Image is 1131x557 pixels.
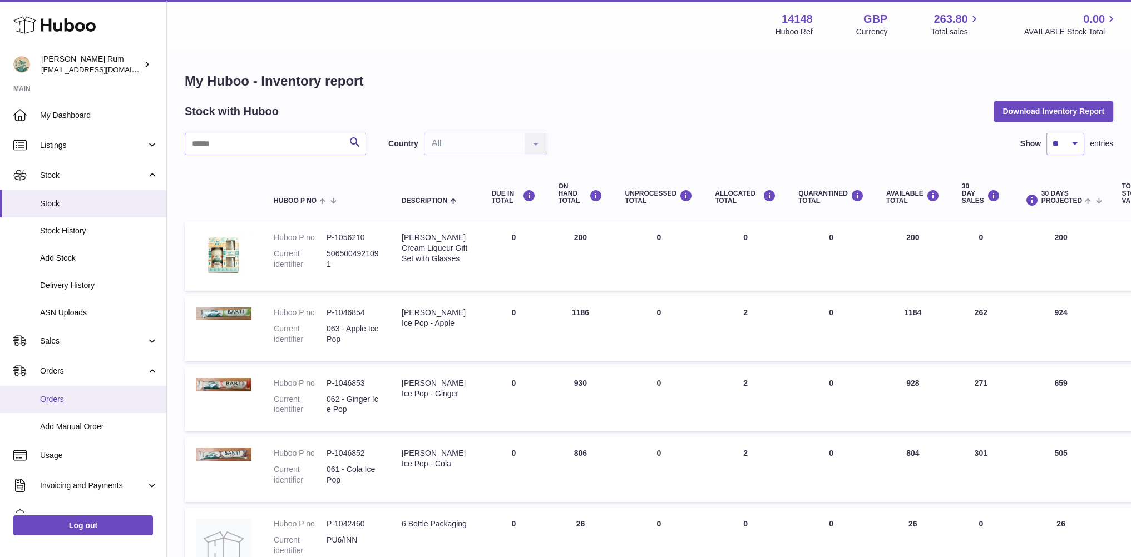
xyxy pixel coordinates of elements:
td: 271 [951,367,1011,432]
img: product image [196,232,251,277]
div: 30 DAY SALES [962,183,1000,205]
span: 0 [829,519,833,528]
td: 262 [951,296,1011,361]
div: [PERSON_NAME] Ice Pop - Cola [402,448,469,469]
td: 200 [1011,221,1111,291]
img: mail@bartirum.wales [13,56,30,73]
span: 0.00 [1083,12,1105,27]
td: 301 [951,437,1011,502]
div: QUARANTINED Total [798,190,864,205]
td: 924 [1011,296,1111,361]
td: 0 [614,437,704,502]
td: 1186 [547,296,614,361]
span: Delivery History [40,280,158,291]
span: Total sales [931,27,980,37]
td: 0 [480,221,547,291]
dt: Huboo P no [274,448,327,459]
div: Huboo Ref [776,27,813,37]
span: Stock History [40,226,158,236]
span: Huboo P no [274,197,317,205]
a: Log out [13,515,153,535]
dt: Current identifier [274,394,327,415]
td: 930 [547,367,614,432]
div: [PERSON_NAME] Ice Pop - Apple [402,307,469,329]
span: Listings [40,140,146,151]
dd: P-1042460 [327,519,379,529]
span: Description [402,197,447,205]
td: 0 [614,296,704,361]
a: 0.00 AVAILABLE Stock Total [1024,12,1118,37]
dt: Current identifier [274,464,327,485]
td: 0 [480,367,547,432]
span: Orders [40,394,158,405]
td: 0 [480,437,547,502]
div: 6 Bottle Packaging [402,519,469,529]
dd: P-1046852 [327,448,379,459]
div: [PERSON_NAME] Cream Liqueur Gift Set with Glasses [402,232,469,264]
span: 30 DAYS PROJECTED [1041,190,1082,205]
dt: Current identifier [274,535,327,556]
div: ON HAND Total [558,183,602,205]
td: 0 [614,367,704,432]
div: ALLOCATED Total [715,190,776,205]
span: 0 [829,308,833,317]
td: 0 [480,296,547,361]
td: 2 [704,437,787,502]
dd: PU6/INN [327,535,379,556]
td: 505 [1011,437,1111,502]
dt: Huboo P no [274,307,327,318]
span: [EMAIL_ADDRESS][DOMAIN_NAME] [41,65,164,74]
td: 1184 [875,296,951,361]
span: Stock [40,198,158,209]
span: entries [1090,138,1113,149]
span: Usage [40,450,158,461]
dt: Huboo P no [274,519,327,529]
div: AVAILABLE Total [886,190,940,205]
dd: P-1046853 [327,378,379,389]
img: product image [196,307,251,320]
dd: 063 - Apple Ice Pop [327,324,379,345]
span: 0 [829,449,833,457]
span: Add Stock [40,253,158,263]
div: DUE IN TOTAL [491,190,536,205]
span: 0 [829,233,833,242]
div: Currency [856,27,888,37]
span: Add Manual Order [40,421,158,432]
div: UNPROCESSED Total [625,190,693,205]
td: 928 [875,367,951,432]
span: Cases [40,510,158,521]
td: 0 [704,221,787,291]
td: 0 [614,221,704,291]
a: 263.80 Total sales [931,12,980,37]
td: 804 [875,437,951,502]
span: My Dashboard [40,110,158,121]
td: 806 [547,437,614,502]
dt: Huboo P no [274,378,327,389]
td: 200 [547,221,614,291]
dd: P-1056210 [327,232,379,243]
td: 659 [1011,367,1111,432]
dt: Current identifier [274,324,327,345]
dt: Current identifier [274,248,327,270]
strong: 14148 [782,12,813,27]
div: [PERSON_NAME] Rum [41,54,141,75]
td: 0 [951,221,1011,291]
span: 0 [829,379,833,387]
dd: 061 - Cola Ice Pop [327,464,379,485]
span: ASN Uploads [40,307,158,318]
dd: P-1046854 [327,307,379,318]
span: Stock [40,170,146,181]
dd: 062 - Ginger Ice Pop [327,394,379,415]
label: Show [1020,138,1041,149]
span: Sales [40,336,146,346]
label: Country [388,138,418,149]
td: 2 [704,296,787,361]
span: 263.80 [934,12,967,27]
img: product image [196,378,251,391]
div: [PERSON_NAME] Ice Pop - Ginger [402,378,469,399]
h1: My Huboo - Inventory report [185,72,1113,90]
img: product image [196,448,251,460]
button: Download Inventory Report [994,101,1113,121]
h2: Stock with Huboo [185,104,279,119]
dd: 5065004921091 [327,248,379,270]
